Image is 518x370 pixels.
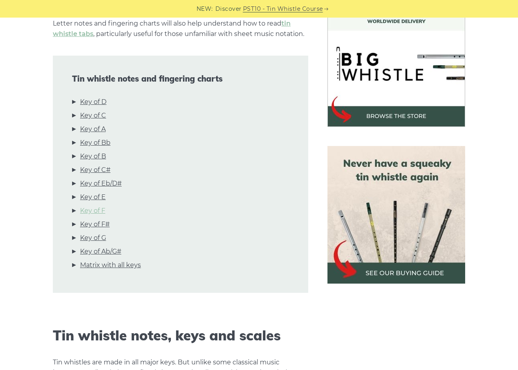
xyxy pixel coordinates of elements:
a: Key of Bb [80,138,110,148]
a: Key of C# [80,165,110,175]
span: Discover [215,4,242,14]
img: tin whistle buying guide [327,146,465,284]
a: Key of D [80,97,106,107]
a: Matrix with all keys [80,260,141,270]
a: Key of Ab/G# [80,246,121,257]
a: Key of C [80,110,106,121]
a: Key of G [80,233,106,243]
h2: Tin whistle notes, keys and scales [53,328,308,344]
a: Key of F [80,206,105,216]
a: Key of Eb/D# [80,178,122,189]
span: Tin whistle notes and fingering charts [72,74,289,84]
a: Key of B [80,151,106,162]
a: Key of A [80,124,106,134]
span: NEW: [197,4,213,14]
a: Key of E [80,192,106,202]
a: Key of F# [80,219,110,230]
a: PST10 - Tin Whistle Course [243,4,323,14]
